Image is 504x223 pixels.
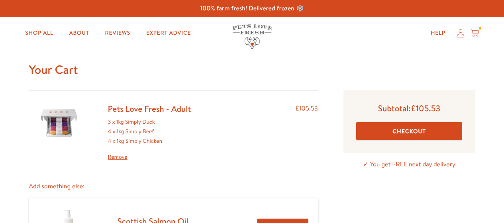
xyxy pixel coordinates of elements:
[343,159,475,170] p: ✓ You get FREE next day delivery
[19,25,59,41] a: Shop All
[99,25,137,41] a: Reviews
[232,24,272,49] img: Pets Love Fresh
[108,117,191,162] div: 3 x 1kg Simply Duck 4 x 1kg Simply Beef 4 x 1kg Simply Chicken
[296,103,318,162] div: £105.53
[356,103,463,114] p: Subtotal:
[411,103,440,114] span: £105.53
[29,62,475,77] h1: Your Cart
[424,25,452,41] a: Help
[29,181,318,192] p: Add something else:
[356,122,463,140] button: Checkout
[140,25,197,41] a: Expert Advice
[108,103,191,114] a: Pets Love Fresh - Adult
[63,25,95,41] a: About
[108,152,191,162] a: Remove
